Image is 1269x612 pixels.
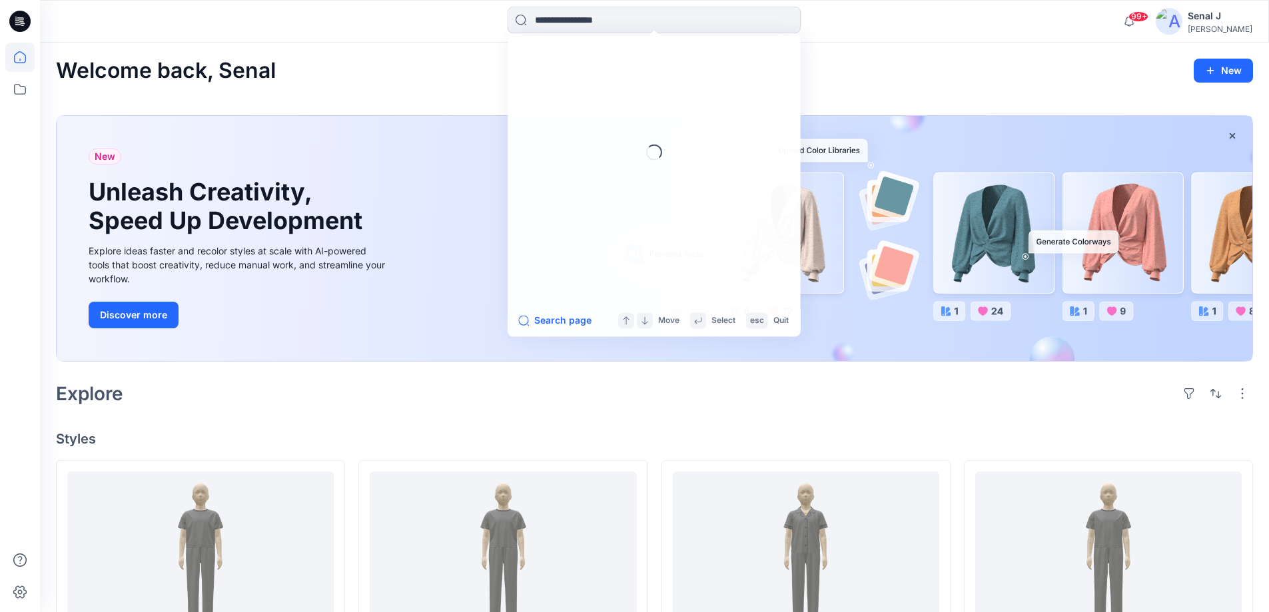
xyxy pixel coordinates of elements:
button: New [1194,59,1253,83]
h2: Welcome back, Senal [56,59,276,83]
h2: Explore [56,383,123,404]
span: New [95,149,115,164]
p: esc [750,314,764,328]
div: Explore ideas faster and recolor styles at scale with AI-powered tools that boost creativity, red... [89,244,388,286]
div: [PERSON_NAME] [1188,24,1252,34]
p: Move [658,314,679,328]
h4: Styles [56,431,1253,447]
a: Discover more [89,302,388,328]
h1: Unleash Creativity, Speed Up Development [89,178,368,235]
p: Quit [773,314,789,328]
button: Discover more [89,302,179,328]
span: 99+ [1128,11,1148,22]
button: Search page [518,312,592,328]
div: Senal J [1188,8,1252,24]
img: avatar [1156,8,1182,35]
p: Select [711,314,735,328]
